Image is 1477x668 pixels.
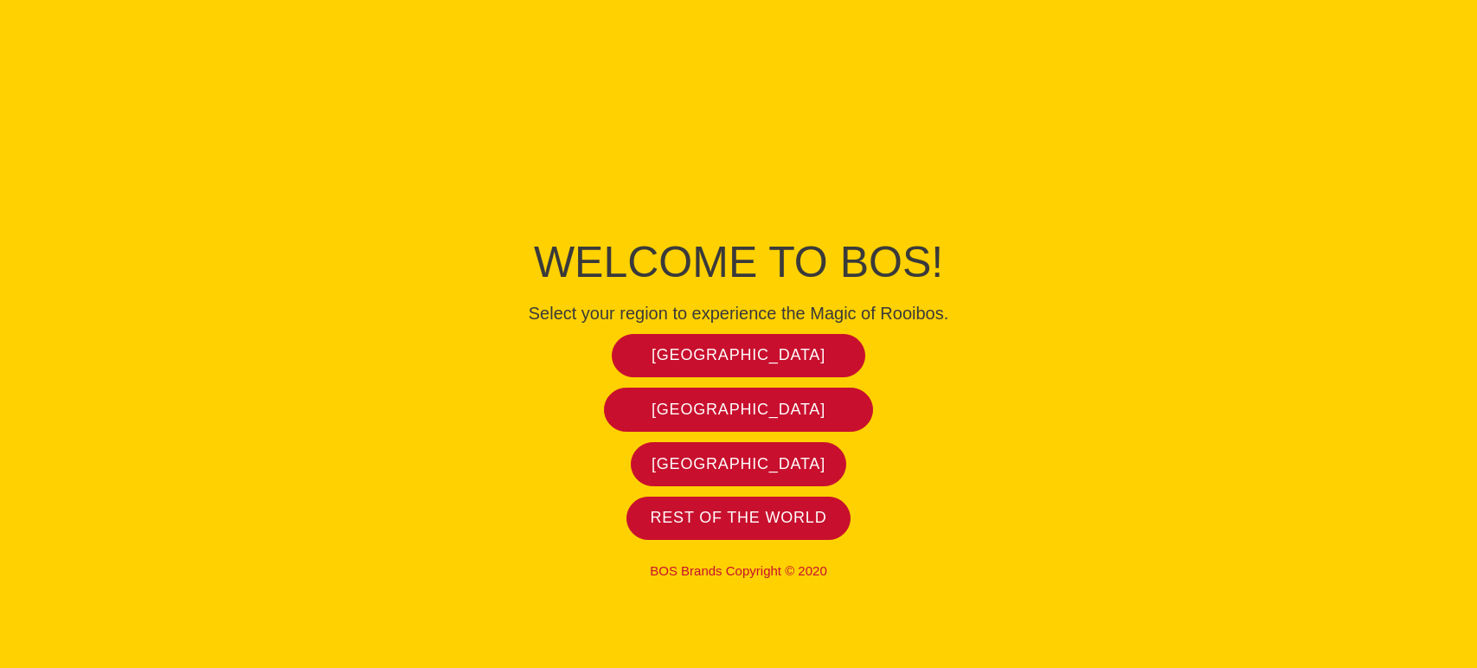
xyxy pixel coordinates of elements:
span: [GEOGRAPHIC_DATA] [652,454,825,474]
img: Bos Brands [674,83,804,213]
h4: Select your region to experience the Magic of Rooibos. [350,303,1128,324]
a: [GEOGRAPHIC_DATA] [631,442,847,486]
a: [GEOGRAPHIC_DATA] [604,388,873,432]
span: [GEOGRAPHIC_DATA] [652,345,825,365]
h1: Welcome to BOS! [350,232,1128,292]
p: BOS Brands Copyright © 2020 [350,563,1128,579]
a: Rest of the world [626,497,851,541]
a: [GEOGRAPHIC_DATA] [612,334,865,378]
span: Rest of the world [651,508,827,528]
span: [GEOGRAPHIC_DATA] [652,400,825,420]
